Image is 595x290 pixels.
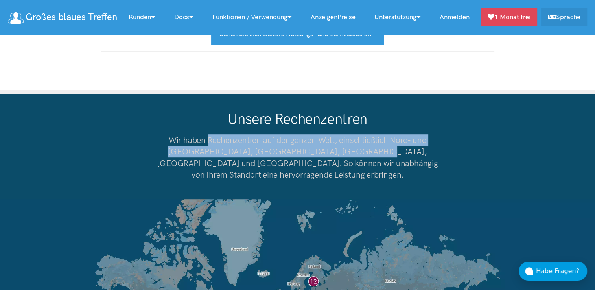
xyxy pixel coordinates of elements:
a: Funktionen / Verwendung [203,9,301,26]
img: Logo [8,12,24,24]
a: Unterstützung [365,9,430,26]
div: Habe Fragen? [536,266,587,276]
h3: Wir haben Rechenzentren auf der ganzen Welt, einschließlich Nord- und [GEOGRAPHIC_DATA], [GEOGRAP... [157,134,438,181]
h1: Unsere Rechenzentren [157,109,438,128]
a: Docs [165,9,203,26]
a: AnzeigenPreise [301,9,365,26]
button: Habe Fragen? [519,262,587,281]
a: Sprache [541,8,587,26]
a: Großes blaues Treffen [8,9,117,26]
a: 1 Monat frei [481,8,537,26]
a: Kunden [119,9,165,26]
a: Anmelden [430,9,479,26]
